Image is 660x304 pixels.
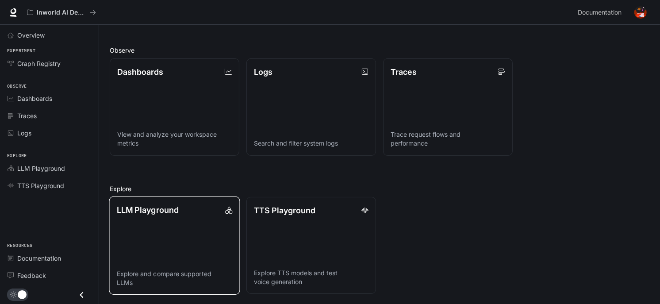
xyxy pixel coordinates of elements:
[110,46,649,55] h2: Observe
[4,268,95,283] a: Feedback
[109,196,240,294] a: LLM PlaygroundExplore and compare supported LLMs
[18,289,27,299] span: Dark mode toggle
[110,58,239,156] a: DashboardsView and analyze your workspace metrics
[246,58,376,156] a: LogsSearch and filter system logs
[110,184,649,193] h2: Explore
[17,164,65,173] span: LLM Playground
[17,94,52,103] span: Dashboards
[4,27,95,43] a: Overview
[578,7,622,18] span: Documentation
[4,125,95,141] a: Logs
[117,130,232,148] p: View and analyze your workspace metrics
[72,286,92,304] button: Close drawer
[117,269,233,287] p: Explore and compare supported LLMs
[4,56,95,71] a: Graph Registry
[391,66,417,78] p: Traces
[254,139,368,148] p: Search and filter system logs
[4,161,95,176] a: LLM Playground
[23,4,100,21] button: All workspaces
[254,204,315,216] p: TTS Playground
[17,254,61,263] span: Documentation
[246,197,376,294] a: TTS PlaygroundExplore TTS models and test voice generation
[37,9,86,16] p: Inworld AI Demos
[632,4,649,21] button: User avatar
[17,111,37,120] span: Traces
[117,66,163,78] p: Dashboards
[383,58,513,156] a: TracesTrace request flows and performance
[254,269,368,286] p: Explore TTS models and test voice generation
[4,178,95,193] a: TTS Playground
[17,31,45,40] span: Overview
[17,59,61,68] span: Graph Registry
[391,130,505,148] p: Trace request flows and performance
[17,271,46,280] span: Feedback
[254,66,272,78] p: Logs
[4,91,95,106] a: Dashboards
[17,128,31,138] span: Logs
[574,4,628,21] a: Documentation
[4,108,95,123] a: Traces
[117,204,179,216] p: LLM Playground
[4,250,95,266] a: Documentation
[634,6,647,19] img: User avatar
[17,181,64,190] span: TTS Playground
